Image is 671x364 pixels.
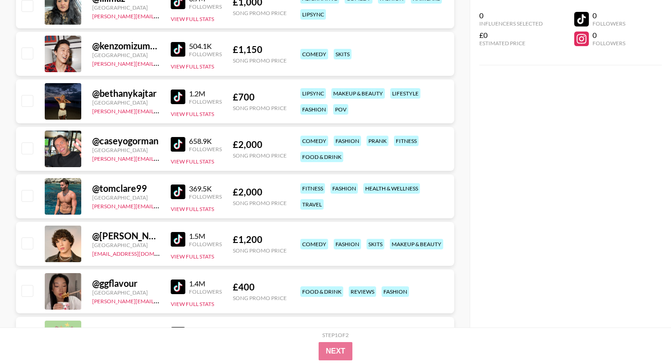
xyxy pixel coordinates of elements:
[300,136,328,146] div: comedy
[300,286,343,297] div: food & drink
[382,286,409,297] div: fashion
[92,147,160,153] div: [GEOGRAPHIC_DATA]
[625,318,660,353] iframe: Drift Widget Chat Controller
[171,327,185,342] img: TikTok
[171,16,214,22] button: View Full Stats
[171,158,214,165] button: View Full Stats
[233,91,287,103] div: £ 700
[349,286,376,297] div: reviews
[333,104,348,115] div: pov
[92,289,160,296] div: [GEOGRAPHIC_DATA]
[92,135,160,147] div: @ caseyogorman
[334,239,361,249] div: fashion
[92,201,227,210] a: [PERSON_NAME][EMAIL_ADDRESS][DOMAIN_NAME]
[592,11,625,20] div: 0
[233,186,287,198] div: £ 2,000
[300,104,328,115] div: fashion
[479,40,543,47] div: Estimated Price
[171,90,185,104] img: TikTok
[363,183,420,194] div: health & wellness
[233,152,287,159] div: Song Promo Price
[171,63,214,70] button: View Full Stats
[189,3,222,10] div: Followers
[92,230,160,242] div: @ [PERSON_NAME].matosg
[92,183,160,194] div: @ tomclare99
[592,20,625,27] div: Followers
[331,88,385,99] div: makeup & beauty
[390,88,420,99] div: lifestyle
[92,52,160,58] div: [GEOGRAPHIC_DATA]
[189,279,222,288] div: 1.4M
[92,4,160,11] div: [GEOGRAPHIC_DATA]
[189,327,222,336] div: 659.8K
[171,185,185,199] img: TikTok
[92,278,160,289] div: @ ggflavour
[92,58,271,67] a: [PERSON_NAME][EMAIL_ADDRESS][PERSON_NAME][DOMAIN_NAME]
[390,239,443,249] div: makeup & beauty
[92,325,160,337] div: @ meeyatee
[189,241,222,248] div: Followers
[189,42,222,51] div: 504.1K
[171,111,214,117] button: View Full Stats
[171,137,185,152] img: TikTok
[300,9,326,20] div: lipsync
[189,89,222,98] div: 1.2M
[189,146,222,153] div: Followers
[367,239,384,249] div: skits
[233,105,287,111] div: Song Promo Price
[189,232,222,241] div: 1.5M
[334,49,351,59] div: skits
[300,239,328,249] div: comedy
[233,295,287,301] div: Song Promo Price
[92,40,160,52] div: @ kenzomizumoto
[300,199,324,210] div: travel
[189,288,222,295] div: Followers
[92,242,160,248] div: [GEOGRAPHIC_DATA]
[189,184,222,193] div: 369.5K
[171,280,185,294] img: TikTok
[189,98,222,105] div: Followers
[233,200,287,206] div: Song Promo Price
[189,137,222,146] div: 658.9K
[322,332,349,338] div: Step 1 of 2
[92,248,184,257] a: [EMAIL_ADDRESS][DOMAIN_NAME]
[300,88,326,99] div: lipsync
[92,11,227,20] a: [PERSON_NAME][EMAIL_ADDRESS][DOMAIN_NAME]
[233,139,287,150] div: £ 2,000
[92,194,160,201] div: [GEOGRAPHIC_DATA]
[189,51,222,58] div: Followers
[479,31,543,40] div: £0
[233,234,287,245] div: £ 1,200
[233,281,287,293] div: £ 400
[92,296,227,305] a: [PERSON_NAME][EMAIL_ADDRESS][DOMAIN_NAME]
[300,183,325,194] div: fitness
[479,20,543,27] div: Influencers Selected
[300,49,328,59] div: comedy
[334,136,361,146] div: fashion
[171,206,214,212] button: View Full Stats
[233,10,287,16] div: Song Promo Price
[92,106,227,115] a: [PERSON_NAME][EMAIL_ADDRESS][DOMAIN_NAME]
[233,57,287,64] div: Song Promo Price
[330,183,358,194] div: fashion
[171,42,185,57] img: TikTok
[92,99,160,106] div: [GEOGRAPHIC_DATA]
[367,136,388,146] div: prank
[171,301,214,307] button: View Full Stats
[92,88,160,99] div: @ bethanykajtar
[233,247,287,254] div: Song Promo Price
[394,136,419,146] div: fitness
[171,232,185,247] img: TikTok
[592,31,625,40] div: 0
[92,153,227,162] a: [PERSON_NAME][EMAIL_ADDRESS][DOMAIN_NAME]
[592,40,625,47] div: Followers
[189,193,222,200] div: Followers
[171,253,214,260] button: View Full Stats
[300,152,343,162] div: food & drink
[233,44,287,55] div: £ 1,150
[319,342,353,360] button: Next
[479,11,543,20] div: 0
